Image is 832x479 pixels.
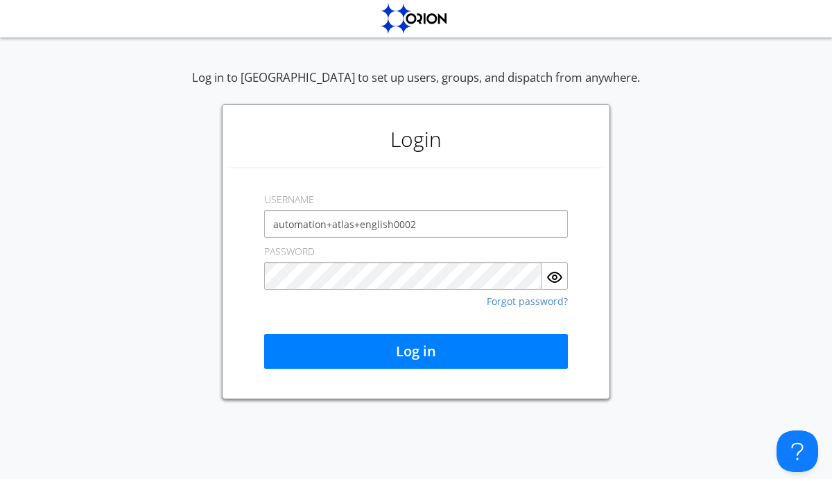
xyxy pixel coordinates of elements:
h1: Login [229,112,603,167]
a: Forgot password? [487,297,568,306]
label: PASSWORD [264,245,315,259]
img: eye.svg [546,269,563,286]
div: Log in to [GEOGRAPHIC_DATA] to set up users, groups, and dispatch from anywhere. [192,69,640,104]
label: USERNAME [264,193,314,207]
button: Log in [264,334,568,369]
button: Show Password [542,262,568,290]
input: Password [264,262,542,290]
iframe: Toggle Customer Support [777,430,818,472]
